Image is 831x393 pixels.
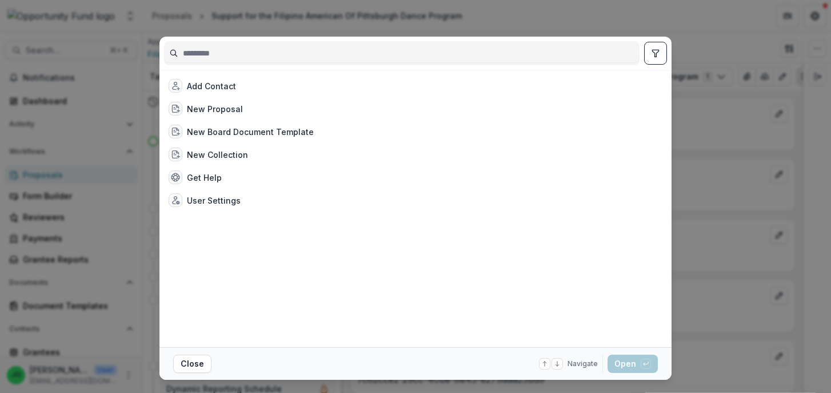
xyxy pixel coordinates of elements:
[568,359,598,369] span: Navigate
[187,149,248,161] div: New Collection
[187,80,236,92] div: Add Contact
[187,194,241,207] div: User Settings
[608,355,658,373] button: Open
[187,126,314,138] div: New Board Document Template
[187,172,222,184] div: Get Help
[644,42,667,65] button: toggle filters
[173,355,211,373] button: Close
[187,103,243,115] div: New Proposal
